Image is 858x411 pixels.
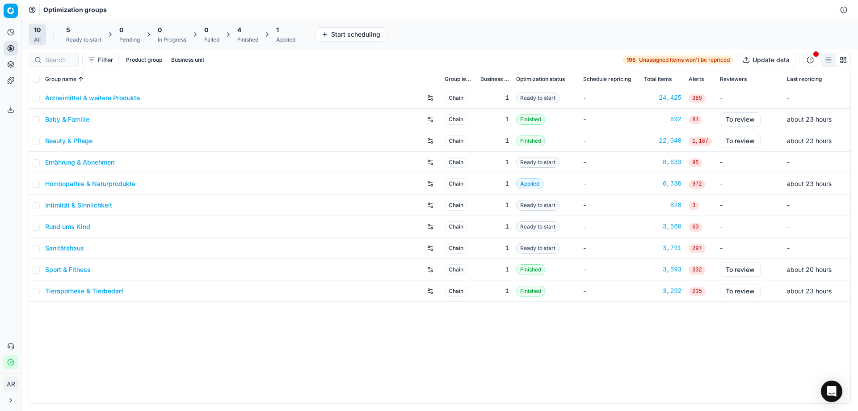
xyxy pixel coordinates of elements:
td: - [716,216,783,237]
span: about 23 hours [787,287,832,295]
td: - [716,87,783,109]
span: AR [4,377,17,391]
span: 297 [689,244,706,253]
a: 8,633 [644,158,681,167]
a: 3,292 [644,287,681,296]
span: Finished [516,136,545,146]
div: 1 [480,179,509,188]
div: 1 [480,201,509,210]
span: Ready to start [516,243,559,254]
a: 3,791 [644,244,681,253]
button: To review [720,134,761,148]
td: - [716,152,783,173]
nav: breadcrumb [43,5,107,14]
span: Ready to start [516,93,559,103]
div: Applied [276,36,295,43]
span: Finished [516,264,545,275]
span: 4 [237,25,241,34]
td: - [716,195,783,216]
span: Chain [445,178,467,189]
div: 1 [480,115,509,124]
button: Business unit [168,55,208,65]
span: Chain [445,221,467,232]
button: To review [720,263,761,277]
div: 1 [480,244,509,253]
span: Chain [445,264,467,275]
a: Sport & Fitness [45,265,91,274]
td: - [716,173,783,195]
td: - [783,216,850,237]
a: 828 [644,201,681,210]
span: about 23 hours [787,137,832,144]
span: Chain [445,200,467,211]
td: - [783,152,850,173]
a: Ernährung & Abnehmen [45,158,114,167]
a: Rund ums Kind [45,222,90,231]
a: 6,736 [644,179,681,188]
div: 1 [480,287,509,296]
span: Chain [445,93,467,103]
span: 1,187 [689,137,712,146]
button: AR [4,377,18,391]
div: 1 [480,222,509,231]
span: 10 [34,25,41,34]
td: - [716,237,783,259]
div: 3,560 [644,222,681,231]
td: - [580,195,640,216]
span: 1 [276,25,279,34]
span: Group name [45,76,76,83]
span: Chain [445,114,467,125]
span: Alerts [689,76,704,83]
a: Intimität & Sinnlichkeit [45,201,112,210]
td: - [580,130,640,152]
button: Start scheduling [315,27,386,42]
td: - [783,195,850,216]
span: Schedule repricing [583,76,631,83]
span: Unassigned items won't be repriced [639,56,730,64]
span: Ready to start [516,200,559,211]
span: Total items [644,76,672,83]
td: - [580,173,640,195]
span: Applied [516,178,543,189]
div: Open Intercom Messenger [821,381,842,402]
span: Business unit [480,76,509,83]
span: 5 [66,25,70,34]
div: 1 [480,93,509,102]
span: 389 [689,94,706,103]
span: 0 [204,25,208,34]
span: Finished [516,286,545,297]
span: Reviewers [720,76,747,83]
td: - [580,87,640,109]
td: - [783,87,850,109]
span: 95 [689,158,702,167]
a: Sanitätshaus [45,244,84,253]
a: 22,040 [644,136,681,145]
span: 0 [119,25,123,34]
span: Last repricing [787,76,822,83]
span: Chain [445,243,467,254]
span: Optimization groups [43,5,107,14]
span: about 23 hours [787,180,832,187]
strong: 195 [627,56,635,64]
div: 3,593 [644,265,681,274]
a: Beauty & Pflege [45,136,93,145]
span: 81 [689,115,702,124]
div: 1 [480,136,509,145]
td: - [783,237,850,259]
span: about 20 hours [787,266,832,273]
td: - [580,216,640,237]
span: 3 [689,201,699,210]
div: 24,425 [644,93,681,102]
button: To review [720,112,761,127]
span: about 23 hours [787,115,832,123]
td: - [580,237,640,259]
td: - [580,109,640,130]
span: 60 [689,223,702,232]
span: Chain [445,136,467,146]
button: To review [720,284,761,298]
